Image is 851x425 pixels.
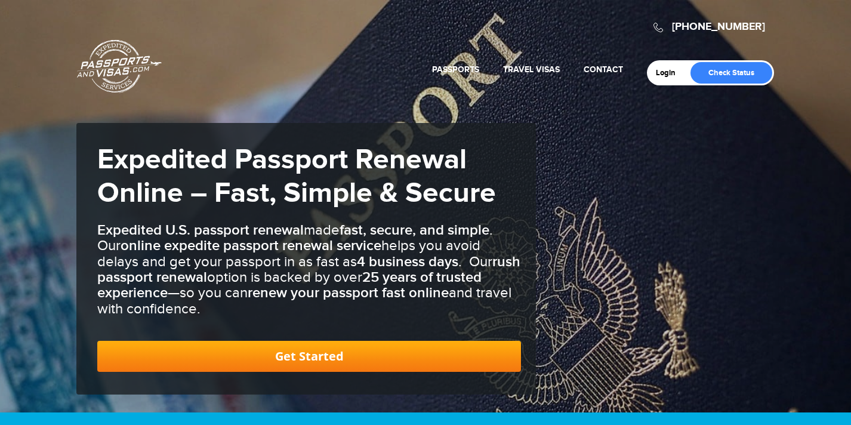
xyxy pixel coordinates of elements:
b: renew your passport fast online [248,284,449,301]
a: Login [656,68,684,78]
b: fast, secure, and simple [340,221,489,239]
a: Passports & [DOMAIN_NAME] [77,39,162,93]
a: Get Started [97,341,521,372]
a: Travel Visas [503,64,560,75]
strong: Expedited Passport Renewal Online – Fast, Simple & Secure [97,143,496,211]
a: Check Status [690,62,772,84]
b: 25 years of trusted experience [97,269,482,301]
b: Expedited U.S. passport renewal [97,221,304,239]
b: rush passport renewal [97,253,520,286]
b: 4 business days [357,253,458,270]
a: Passports [432,64,479,75]
a: [PHONE_NUMBER] [672,20,765,33]
a: Contact [584,64,623,75]
h3: made . Our helps you avoid delays and get your passport in as fast as . Our option is backed by o... [97,223,521,317]
b: online expedite passport renewal service [121,237,381,254]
